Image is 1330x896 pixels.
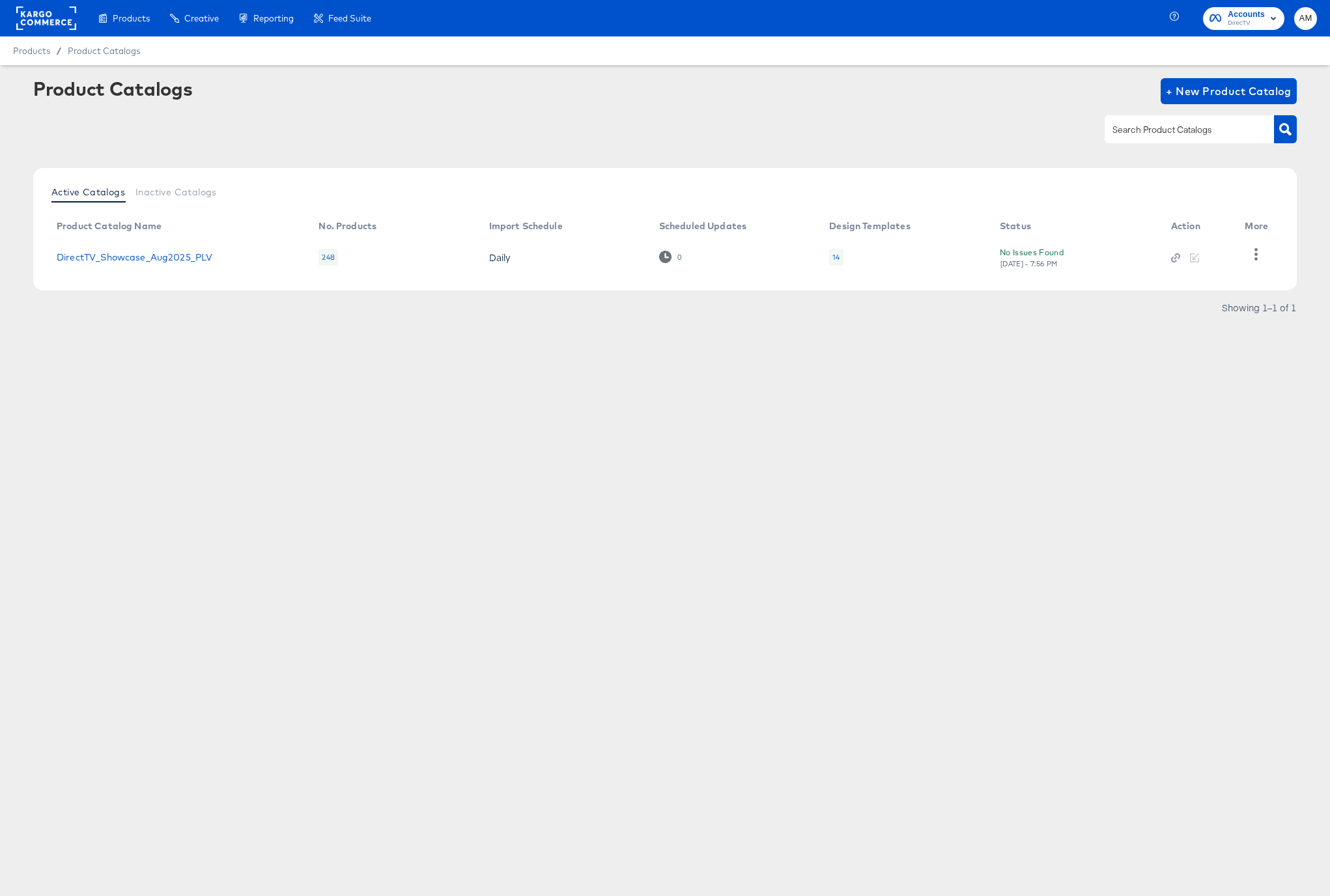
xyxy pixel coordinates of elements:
[1161,216,1235,237] th: Action
[328,13,371,23] span: Feed Suite
[51,187,125,197] span: Active Catalogs
[659,251,682,263] div: 0
[68,46,140,56] a: Product Catalogs
[1299,11,1312,26] span: AM
[1228,18,1265,29] span: DirecTV
[318,221,376,231] div: No. Products
[829,249,843,266] div: 14
[318,249,337,266] div: 248
[479,237,649,277] td: Daily
[57,252,212,262] a: DirectTV_Showcase_Aug2025_PLV
[659,221,747,231] div: Scheduled Updates
[1161,78,1297,104] button: + New Product Catalog
[1203,7,1284,30] button: AccountsDirecTV
[1294,7,1317,30] button: AM
[1166,82,1292,100] span: + New Product Catalog
[829,221,910,231] div: Design Templates
[1228,8,1265,21] span: Accounts
[989,216,1161,237] th: Status
[50,46,68,56] span: /
[113,13,150,23] span: Products
[253,13,294,23] span: Reporting
[1221,303,1297,312] div: Showing 1–1 of 1
[832,252,840,262] div: 14
[677,253,682,262] div: 0
[184,13,219,23] span: Creative
[57,221,162,231] div: Product Catalog Name
[33,78,192,99] div: Product Catalogs
[135,187,217,197] span: Inactive Catalogs
[1110,122,1249,137] input: Search Product Catalogs
[13,46,50,56] span: Products
[1234,216,1284,237] th: More
[489,221,563,231] div: Import Schedule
